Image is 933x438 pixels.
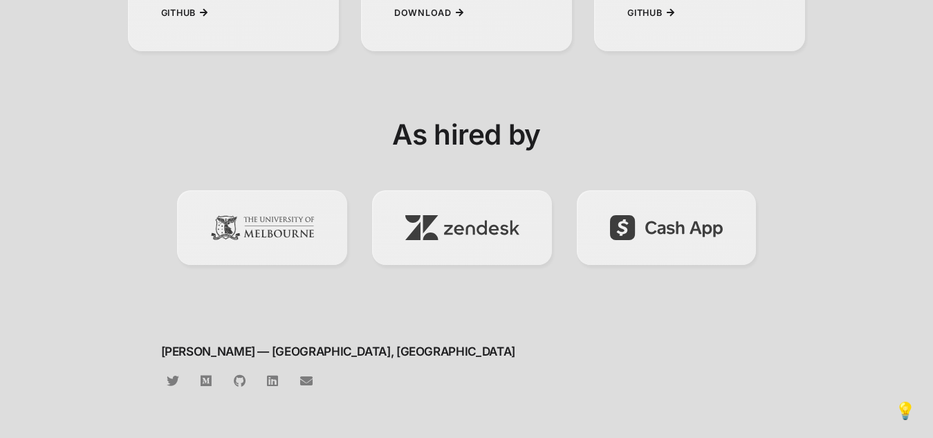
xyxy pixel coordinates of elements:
span: Github [161,8,196,18]
button: 💡 [892,398,919,424]
a: Cash App [577,190,755,265]
span: Github [627,8,663,18]
img: Unimelb [210,215,314,240]
h2: [PERSON_NAME] — [GEOGRAPHIC_DATA], [GEOGRAPHIC_DATA] [161,344,773,358]
img: Cash App [610,215,722,240]
h1: As hired by [128,118,806,152]
img: Zendesk [405,215,519,240]
span: 💡 [895,401,916,420]
a: Zendesk [372,190,553,265]
a: Unimelb [177,190,347,265]
span: Download [394,8,452,18]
